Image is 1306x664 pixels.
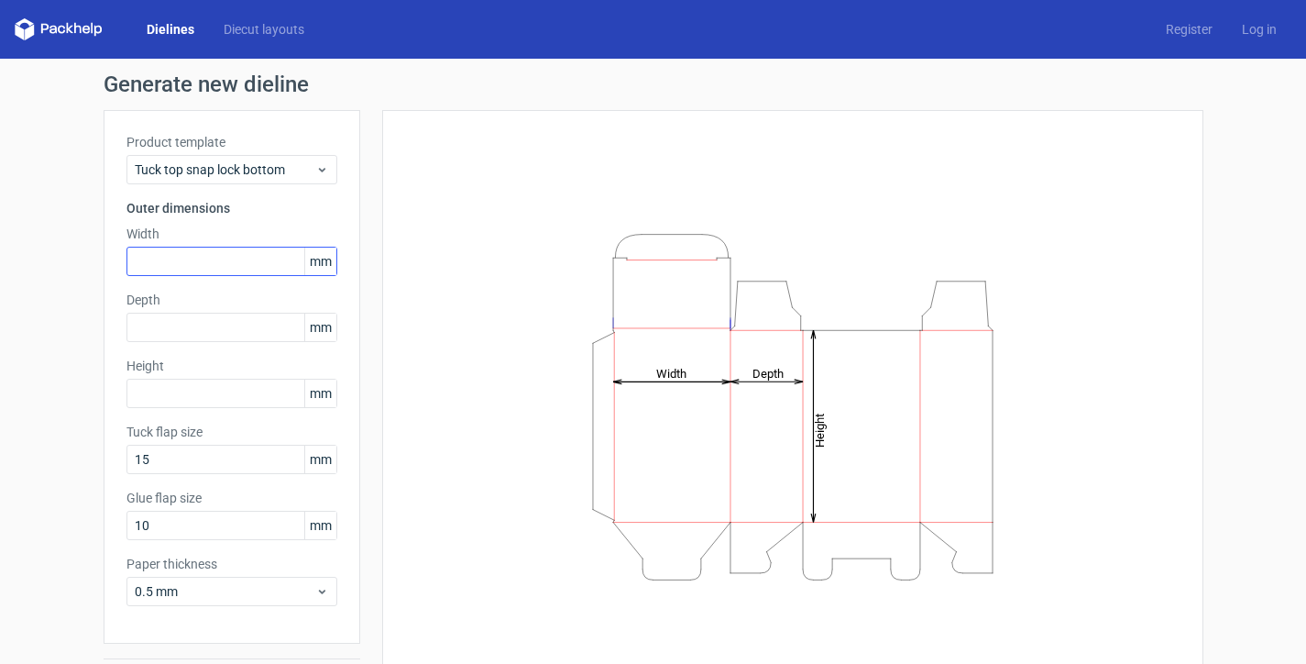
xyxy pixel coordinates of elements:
[304,380,336,407] span: mm
[126,225,337,243] label: Width
[135,160,315,179] span: Tuck top snap lock bottom
[813,413,827,447] tspan: Height
[209,20,319,39] a: Diecut layouts
[126,555,337,573] label: Paper thickness
[752,366,784,380] tspan: Depth
[304,446,336,473] span: mm
[104,73,1203,95] h1: Generate new dieline
[1151,20,1227,39] a: Register
[132,20,209,39] a: Dielines
[126,199,337,217] h3: Outer dimensions
[126,423,337,441] label: Tuck flap size
[126,291,337,309] label: Depth
[126,133,337,151] label: Product template
[655,366,686,380] tspan: Width
[126,357,337,375] label: Height
[304,512,336,539] span: mm
[1227,20,1291,39] a: Log in
[126,489,337,507] label: Glue flap size
[304,314,336,341] span: mm
[135,582,315,601] span: 0.5 mm
[304,248,336,275] span: mm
